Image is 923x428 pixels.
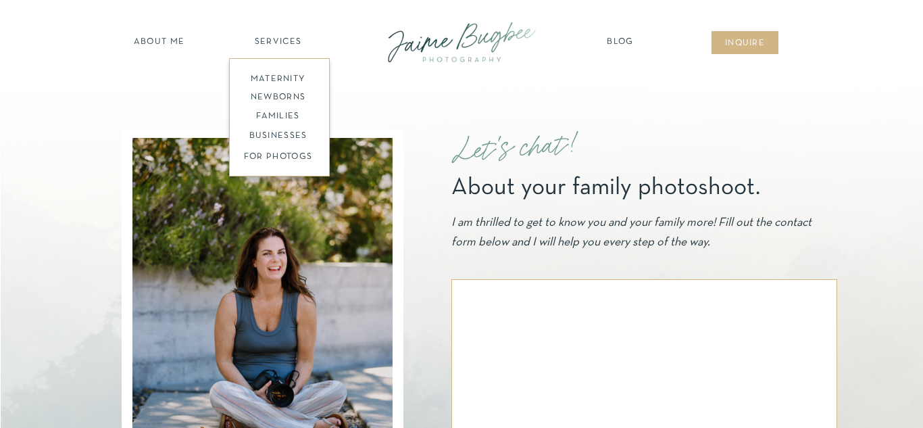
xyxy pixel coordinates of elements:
a: families [226,110,330,123]
a: SERVICES [240,36,316,49]
a: newborns [226,91,330,107]
a: BUSINESSES [226,130,330,143]
a: Blog [603,36,637,49]
h1: About your family photoshoot. [451,176,822,196]
a: FOR PHOTOGS [226,151,330,164]
a: maternity [234,73,322,82]
a: inqUIre [718,37,772,51]
i: I am thrilled to get to know you and your family more! Fill out the contact form below and I will... [451,217,812,248]
a: about ME [130,36,189,49]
